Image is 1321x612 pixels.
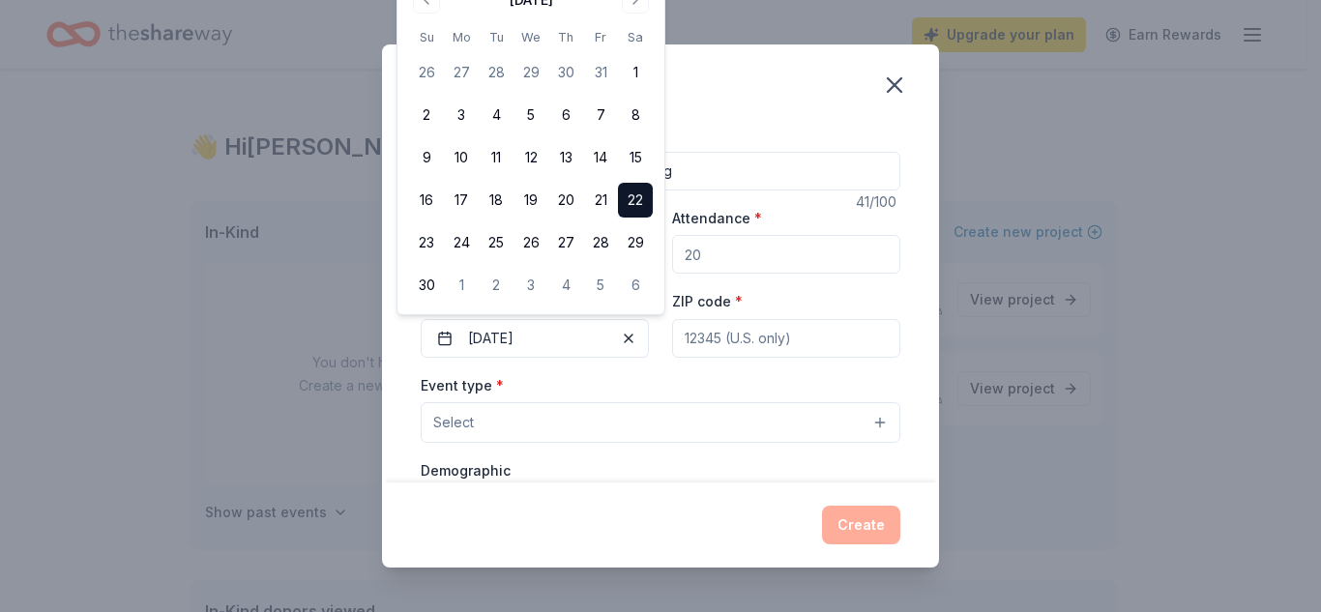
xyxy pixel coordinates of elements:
label: Demographic [421,461,511,481]
button: 5 [514,98,548,132]
button: 18 [479,183,514,218]
button: 3 [514,268,548,303]
button: 3 [444,98,479,132]
button: 21 [583,183,618,218]
th: Sunday [409,27,444,47]
span: Select [433,411,474,434]
button: 28 [479,55,514,90]
button: 22 [618,183,653,218]
button: 19 [514,183,548,218]
button: [DATE] [421,319,649,358]
button: 27 [444,55,479,90]
button: 23 [409,225,444,260]
button: 16 [409,183,444,218]
button: 6 [548,98,583,132]
button: 27 [548,225,583,260]
button: 30 [548,55,583,90]
button: 2 [479,268,514,303]
th: Tuesday [479,27,514,47]
button: 10 [444,140,479,175]
button: 26 [514,225,548,260]
button: 30 [409,268,444,303]
button: 1 [444,268,479,303]
button: 26 [409,55,444,90]
th: Wednesday [514,27,548,47]
th: Thursday [548,27,583,47]
label: Attendance [672,209,762,228]
button: 1 [618,55,653,90]
button: 20 [548,183,583,218]
button: 6 [618,268,653,303]
button: 28 [583,225,618,260]
button: 5 [583,268,618,303]
button: 31 [583,55,618,90]
button: Select [421,402,900,443]
button: 14 [583,140,618,175]
input: 20 [672,235,900,274]
th: Friday [583,27,618,47]
button: 9 [409,140,444,175]
input: 12345 (U.S. only) [672,319,900,358]
label: Event type [421,376,504,395]
button: 12 [514,140,548,175]
button: 17 [444,183,479,218]
th: Saturday [618,27,653,47]
button: 13 [548,140,583,175]
button: 4 [479,98,514,132]
label: ZIP code [672,292,743,311]
button: 7 [583,98,618,132]
button: 8 [618,98,653,132]
button: 24 [444,225,479,260]
div: 41 /100 [856,190,900,214]
button: 29 [514,55,548,90]
button: 15 [618,140,653,175]
th: Monday [444,27,479,47]
button: 11 [479,140,514,175]
button: 29 [618,225,653,260]
button: 25 [479,225,514,260]
button: 4 [548,268,583,303]
button: 2 [409,98,444,132]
